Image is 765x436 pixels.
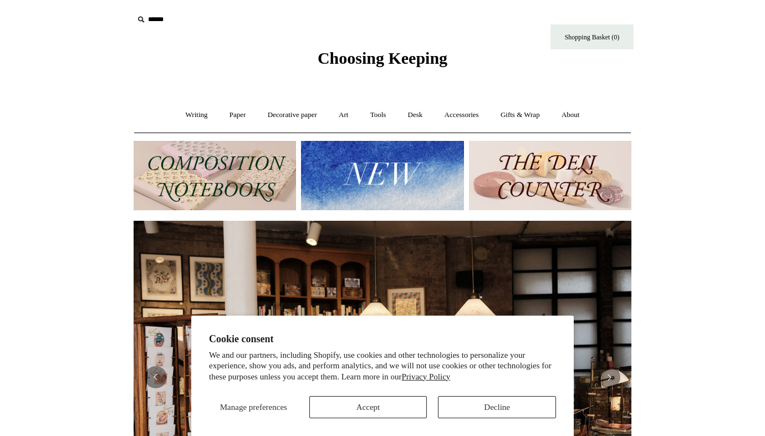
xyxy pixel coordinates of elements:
button: Manage preferences [209,396,298,418]
img: 202302 Composition ledgers.jpg__PID:69722ee6-fa44-49dd-a067-31375e5d54ec [134,141,296,210]
span: Choosing Keeping [318,49,447,67]
img: New.jpg__PID:f73bdf93-380a-4a35-bcfe-7823039498e1 [301,141,463,210]
a: Decorative paper [258,100,327,130]
button: Previous [145,366,167,388]
span: Manage preferences [220,403,287,412]
img: The Deli Counter [469,141,631,210]
a: Desk [398,100,433,130]
a: Shopping Basket (0) [550,24,634,49]
a: Accessories [435,100,489,130]
a: Gifts & Wrap [491,100,550,130]
a: Privacy Policy [401,372,450,381]
a: Tools [360,100,396,130]
button: Next [598,366,620,388]
a: Writing [176,100,218,130]
a: Choosing Keeping [318,58,447,65]
a: About [552,100,590,130]
a: Paper [220,100,256,130]
button: Accept [309,396,427,418]
h2: Cookie consent [209,333,556,345]
p: We and our partners, including Shopify, use cookies and other technologies to personalize your ex... [209,350,556,383]
button: Decline [438,396,556,418]
a: Art [329,100,358,130]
